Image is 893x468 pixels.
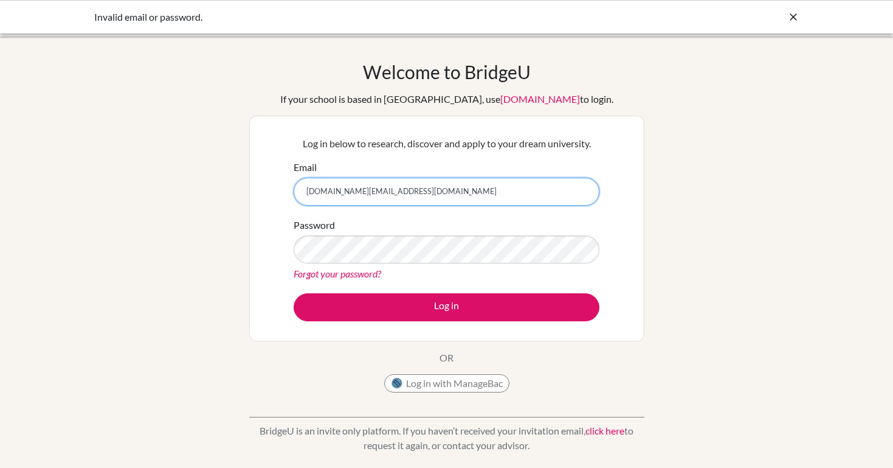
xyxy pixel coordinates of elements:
[294,160,317,175] label: Email
[363,61,531,83] h1: Welcome to BridgeU
[500,93,580,105] a: [DOMAIN_NAME]
[294,218,335,232] label: Password
[294,136,599,151] p: Log in below to research, discover and apply to your dream university.
[280,92,613,107] div: If your school is based in [GEOGRAPHIC_DATA], use to login.
[585,425,624,436] a: click here
[440,351,453,365] p: OR
[249,424,644,453] p: BridgeU is an invite only platform. If you haven’t received your invitation email, to request it ...
[384,374,509,393] button: Log in with ManageBac
[294,268,381,279] a: Forgot your password?
[94,10,617,24] div: Invalid email or password.
[294,293,599,321] button: Log in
